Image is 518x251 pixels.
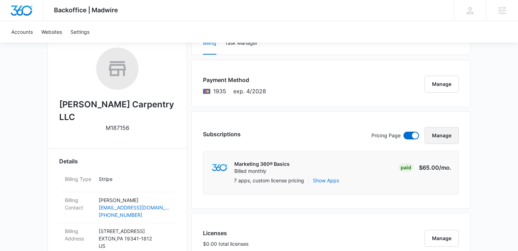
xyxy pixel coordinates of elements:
[37,21,66,43] a: Websites
[18,18,78,24] div: Domain: [DOMAIN_NAME]
[66,21,94,43] a: Settings
[203,240,248,247] p: $0.00 total licenses
[212,164,227,171] img: marketing360Logo
[19,41,25,46] img: tab_domain_overview_orange.svg
[203,32,216,55] button: Billing
[425,76,459,93] button: Manage
[59,157,78,165] span: Details
[65,175,93,183] dt: Billing Type
[313,177,339,184] button: Show Apps
[70,41,76,46] img: tab_keywords_by_traffic_grey.svg
[99,227,170,250] p: [STREET_ADDRESS] EXTON , PA 19341-1812 US
[234,161,290,168] p: Marketing 360® Basics
[234,168,290,175] p: Billed monthly
[11,11,17,17] img: logo_orange.svg
[106,124,129,132] p: M187156
[65,227,93,242] dt: Billing Address
[418,163,451,172] p: $65.00
[59,192,175,223] div: Billing Contact[PERSON_NAME][EMAIL_ADDRESS][DOMAIN_NAME][PHONE_NUMBER]
[59,171,175,192] div: Billing TypeStripe
[233,87,266,95] span: exp. 4/2028
[425,127,459,144] button: Manage
[213,87,226,95] span: Mastercard ending with
[20,11,35,17] div: v 4.0.24
[203,130,241,138] h3: Subscriptions
[99,204,170,211] a: [EMAIL_ADDRESS][DOMAIN_NAME]
[7,21,37,43] a: Accounts
[399,163,413,172] div: Paid
[203,229,248,237] h3: Licenses
[99,211,170,219] a: [PHONE_NUMBER]
[65,196,93,211] dt: Billing Contact
[203,76,266,84] h3: Payment Method
[78,42,119,46] div: Keywords by Traffic
[27,42,63,46] div: Domain Overview
[54,6,118,14] span: Backoffice | Madwire
[371,132,401,139] p: Pricing Page
[59,98,175,124] h2: [PERSON_NAME] Carpentry LLC
[225,32,258,55] button: Task Manager
[11,18,17,24] img: website_grey.svg
[425,230,459,247] button: Manage
[99,175,170,183] p: Stripe
[439,164,451,171] span: /mo.
[99,196,170,204] p: [PERSON_NAME]
[234,177,304,184] p: 7 apps, custom license pricing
